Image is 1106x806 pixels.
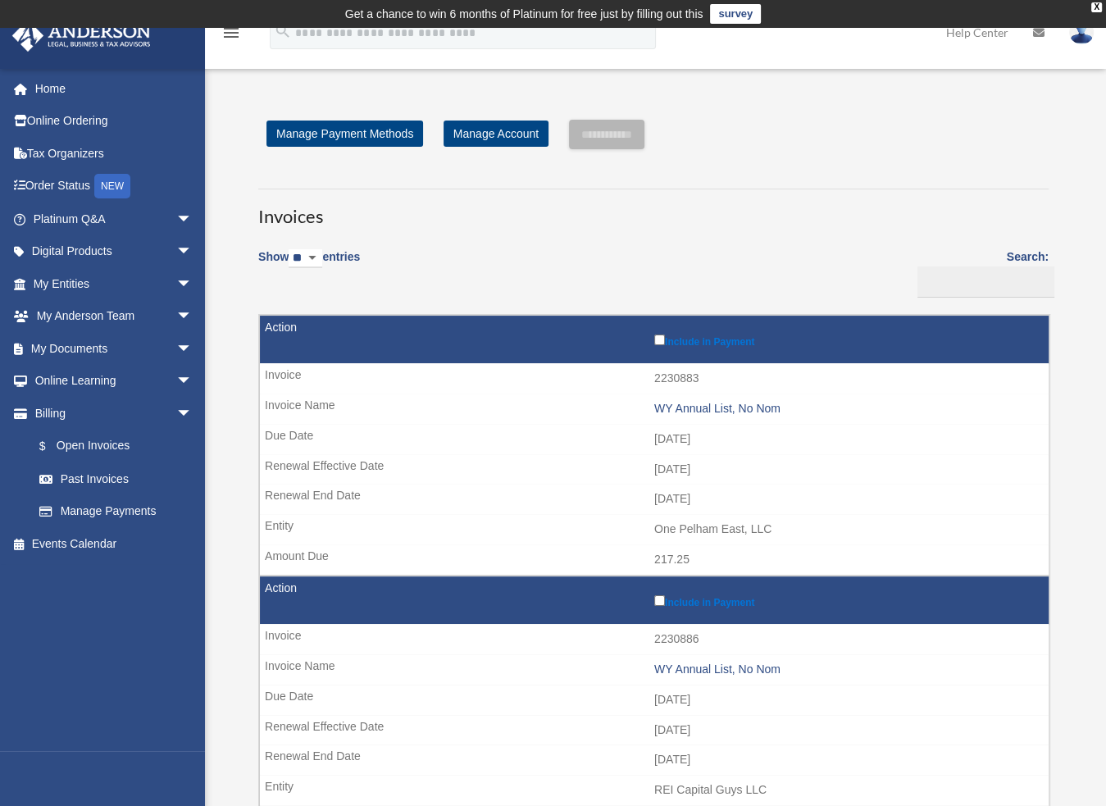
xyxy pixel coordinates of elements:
a: Platinum Q&Aarrow_drop_down [11,203,217,235]
a: My Entitiesarrow_drop_down [11,267,217,300]
td: 217.25 [260,544,1049,576]
a: Manage Payment Methods [266,121,423,147]
td: 2230886 [260,624,1049,655]
a: menu [221,29,241,43]
span: arrow_drop_down [176,300,209,334]
input: Include in Payment [654,595,665,606]
a: Manage Payments [23,495,209,528]
a: My Anderson Teamarrow_drop_down [11,300,217,333]
a: Billingarrow_drop_down [11,397,209,430]
label: Show entries [258,247,360,285]
a: Digital Productsarrow_drop_down [11,235,217,268]
a: Home [11,72,217,105]
span: arrow_drop_down [176,397,209,430]
td: [DATE] [260,454,1049,485]
img: User Pic [1069,20,1094,44]
td: 2230883 [260,363,1049,394]
td: REI Capital Guys LLC [260,775,1049,806]
label: Search: [912,247,1049,298]
span: arrow_drop_down [176,235,209,269]
a: Tax Organizers [11,137,217,170]
td: [DATE] [260,745,1049,776]
span: arrow_drop_down [176,332,209,366]
select: Showentries [289,249,322,268]
span: arrow_drop_down [176,203,209,236]
a: survey [710,4,761,24]
a: Order StatusNEW [11,170,217,203]
span: arrow_drop_down [176,267,209,301]
div: Get a chance to win 6 months of Platinum for free just by filling out this [345,4,703,24]
label: Include in Payment [654,331,1040,348]
label: Include in Payment [654,592,1040,608]
td: [DATE] [260,424,1049,455]
img: Anderson Advisors Platinum Portal [7,20,156,52]
span: $ [48,436,57,457]
i: menu [221,23,241,43]
td: [DATE] [260,685,1049,716]
i: search [274,22,292,40]
td: One Pelham East, LLC [260,514,1049,545]
td: [DATE] [260,484,1049,515]
span: arrow_drop_down [176,365,209,398]
a: My Documentsarrow_drop_down [11,332,217,365]
div: WY Annual List, No Nom [654,402,1040,416]
a: Manage Account [444,121,548,147]
div: WY Annual List, No Nom [654,663,1040,676]
a: Events Calendar [11,527,217,560]
div: NEW [94,174,130,198]
a: $Open Invoices [23,430,201,463]
a: Online Learningarrow_drop_down [11,365,217,398]
a: Past Invoices [23,462,209,495]
td: [DATE] [260,715,1049,746]
input: Search: [917,266,1054,298]
input: Include in Payment [654,335,665,345]
div: close [1091,2,1102,12]
h3: Invoices [258,189,1049,230]
a: Online Ordering [11,105,217,138]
